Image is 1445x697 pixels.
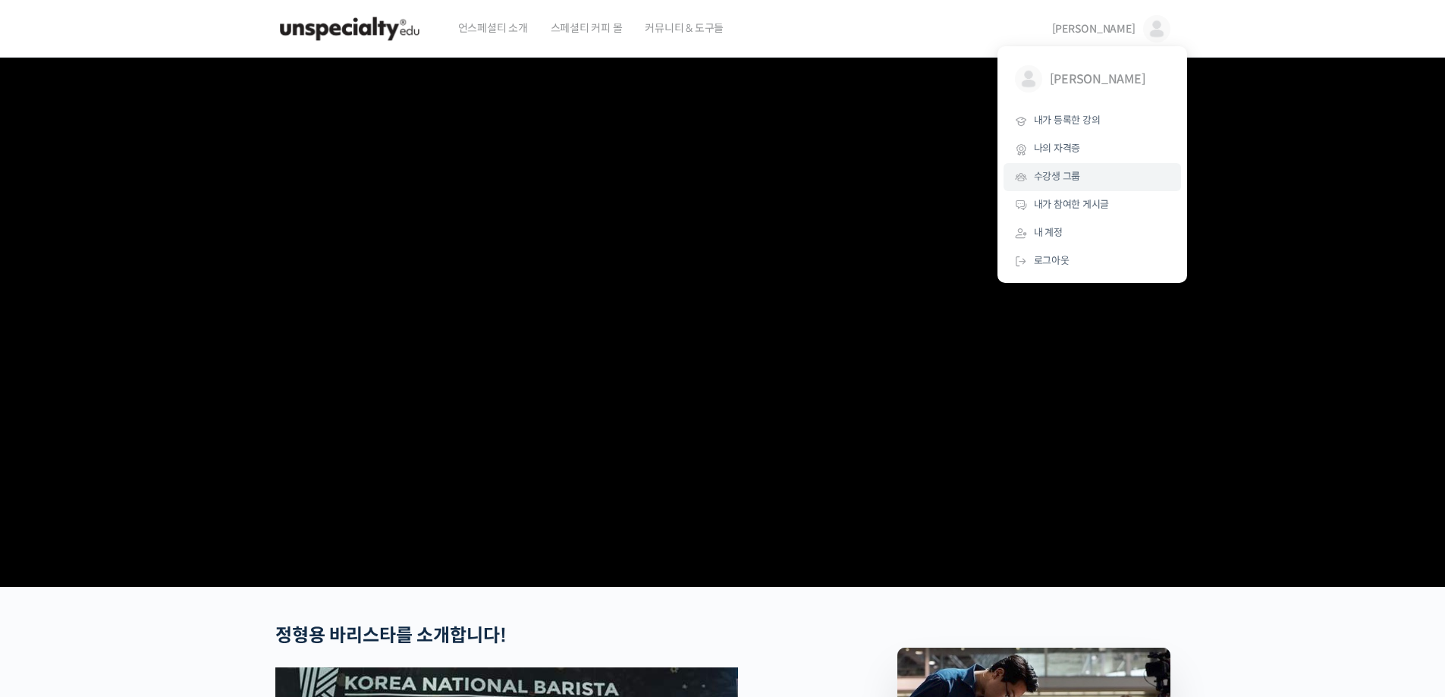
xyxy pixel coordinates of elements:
[196,481,291,519] a: 설정
[100,481,196,519] a: 대화
[1050,65,1162,94] span: [PERSON_NAME]
[1034,142,1081,155] span: 나의 자격증
[139,504,157,516] span: 대화
[1004,191,1181,219] a: 내가 참여한 게시글
[1034,254,1070,267] span: 로그아웃
[48,504,57,516] span: 홈
[5,481,100,519] a: 홈
[1004,135,1181,163] a: 나의 자격증
[275,624,507,647] strong: 정형용 바리스타를 소개합니다!
[1034,114,1101,127] span: 내가 등록한 강의
[1004,107,1181,135] a: 내가 등록한 강의
[1004,247,1181,275] a: 로그아웃
[234,504,253,516] span: 설정
[1034,170,1081,183] span: 수강생 그룹
[1034,198,1110,211] span: 내가 참여한 게시글
[1004,54,1181,107] a: [PERSON_NAME]
[1004,163,1181,191] a: 수강생 그룹
[1034,226,1063,239] span: 내 계정
[1004,219,1181,247] a: 내 계정
[1052,22,1136,36] span: [PERSON_NAME]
